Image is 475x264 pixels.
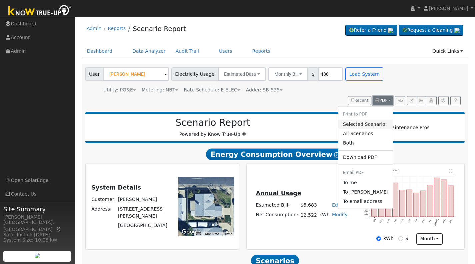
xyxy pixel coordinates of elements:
a: Refer a Friend [345,25,397,36]
a: Data Analyzer [127,45,171,57]
div: Powered by Know True-Up ® [89,117,337,138]
input: kWh [376,236,381,241]
text: 100 [365,212,368,215]
text: May [421,218,425,223]
button: PDF [373,96,393,105]
i: Show Help [334,152,339,158]
label: $ [405,235,408,242]
a: Help Link [450,96,461,105]
rect: onclick="" [427,185,433,217]
button: Multi-Series Graph [416,96,426,105]
a: Edit [332,202,341,208]
text: 0 [367,215,368,218]
div: [PERSON_NAME] [3,214,71,221]
img: Solar Maintenance Pros [369,124,429,131]
a: All Scenarios [338,129,393,138]
button: Generate Report Link [395,96,405,105]
td: [GEOGRAPHIC_DATA] [117,221,171,230]
button: Load System [345,67,383,81]
text: Feb [400,218,404,223]
a: Reports [247,45,275,57]
td: kWh [318,210,331,220]
rect: onclick="" [413,193,419,217]
rect: onclick="" [400,190,405,217]
a: Open this area in Google Maps (opens a new window) [180,228,202,236]
button: Monthly Bill [268,67,308,81]
a: Modify [332,212,348,217]
img: retrieve [388,28,393,33]
div: Solar Install: [DATE] [3,231,71,238]
span: PDF [375,98,387,103]
td: Address: [90,204,117,221]
button: Login As [426,96,436,105]
h2: Scenario Report [92,117,334,128]
td: $5,683 [299,201,318,210]
input: $ [398,236,403,241]
rect: onclick="" [379,191,384,216]
span: Energy Consumption Overview [206,149,344,161]
rect: onclick="" [386,185,391,217]
button: Settings [438,96,449,105]
div: Utility: PG&E [103,86,136,93]
text: Aug [442,218,446,223]
li: Print to PDF [338,109,393,120]
td: 12,522 [299,210,318,220]
a: Map [56,227,62,232]
a: Terms (opens in new tab) [223,232,232,236]
label: kWh [383,235,394,242]
td: [STREET_ADDRESS][PERSON_NAME] [117,204,171,221]
span: $ [308,67,318,81]
a: Dashboard [82,45,118,57]
span: Alias: None [184,87,240,92]
span: [PERSON_NAME] [429,6,468,11]
a: Both [338,138,393,148]
button: Map Data [205,232,219,236]
text: Oct [373,218,376,223]
rect: onclick="" [448,186,454,217]
text: Jan [393,218,397,223]
span: Electricity Usage [171,67,218,81]
button: Keyboard shortcuts [196,232,201,236]
rect: onclick="" [393,183,398,217]
input: Select a User [103,67,169,81]
a: jjcamprise87@gmail.com [338,187,393,197]
td: Estimated Bill: [255,201,299,210]
button: Estimated Data [218,67,266,81]
text: 200 [365,210,368,212]
a: Scenario Report [133,25,186,33]
div: System Size: 10.08 kW [3,237,71,244]
img: retrieve [454,28,460,33]
a: Download PDF [338,153,393,162]
text: Apr [414,218,418,223]
a: Admin [87,26,102,31]
text:  [449,169,452,173]
img: Google [180,228,202,236]
button: month [416,233,443,245]
div: Metering: NBT [142,86,178,93]
td: Net Consumption: [255,210,299,220]
text: Mar [407,218,411,223]
a: chuck@solarnegotiators.com [338,178,393,187]
rect: onclick="" [372,190,377,217]
text: Nov [379,218,383,223]
li: Email PDF [338,167,393,178]
a: Selected Scenario [338,119,393,129]
text: 300 [365,207,368,209]
button: Recent [348,96,371,105]
a: Audit Trail [171,45,204,57]
text: Sep [449,218,453,223]
td: [PERSON_NAME] [117,195,171,204]
a: To email address [338,197,393,206]
img: retrieve [35,253,40,258]
td: Customer: [90,195,117,204]
rect: onclick="" [420,191,426,216]
u: Annual Usage [256,190,301,197]
div: [GEOGRAPHIC_DATA], [GEOGRAPHIC_DATA] [3,219,71,233]
text: [DATE] [434,218,439,226]
rect: onclick="" [434,178,440,217]
rect: onclick="" [407,190,412,217]
img: Know True-Up [5,4,75,19]
a: Reports [108,26,126,31]
div: Adder: SB-535 [246,86,283,93]
span: User [85,67,104,81]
